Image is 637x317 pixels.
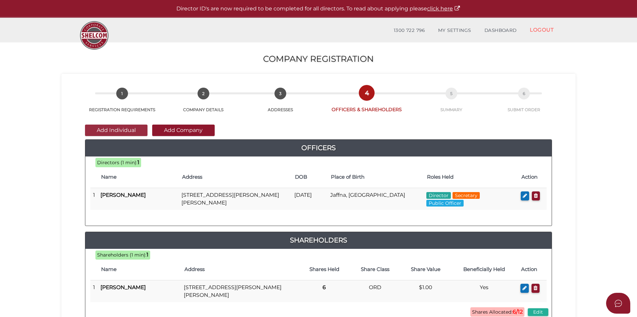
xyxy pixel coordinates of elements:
[181,280,299,302] td: [STREET_ADDRESS][PERSON_NAME][PERSON_NAME]
[528,308,548,316] button: Edit
[323,284,326,290] b: 6
[426,192,451,199] span: Director
[137,159,139,166] b: 1
[184,267,295,272] h4: Address
[431,24,478,37] a: MY SETTINGS
[320,94,414,113] a: 4OFFICERS & SHAREHOLDERS
[78,95,166,112] a: 1REGISTRATION REQUIREMENTS
[426,200,464,207] span: Public Officer
[521,174,543,180] h4: Action
[400,280,451,302] td: $1.00
[241,95,320,112] a: 3ADDRESSES
[414,95,489,112] a: 5SUMMARY
[387,24,431,37] a: 1300 722 796
[606,293,630,314] button: Open asap
[451,280,518,302] td: Yes
[97,160,137,166] span: Directors (1 min):
[166,95,241,112] a: 2COMPANY DETAILS
[521,267,543,272] h4: Action
[85,125,147,136] button: Add Individual
[182,174,288,180] h4: Address
[350,280,400,302] td: ORD
[116,88,128,99] span: 1
[101,267,178,272] h4: Name
[90,188,98,210] td: 1
[198,88,209,99] span: 2
[427,5,461,12] a: click here
[85,142,552,153] a: Officers
[97,252,146,258] span: Shareholders (1 min):
[427,174,515,180] h4: Roles Held
[101,174,175,180] h4: Name
[179,188,292,210] td: [STREET_ADDRESS][PERSON_NAME][PERSON_NAME]
[274,88,286,99] span: 3
[361,87,373,99] span: 4
[470,307,524,317] span: Shares Allocated:
[331,174,421,180] h4: Place of Birth
[453,192,480,199] span: Secretary
[518,88,530,99] span: 6
[77,18,112,53] img: Logo
[302,267,346,272] h4: Shares Held
[523,23,560,37] a: LOGOUT
[100,192,146,198] b: [PERSON_NAME]
[85,235,552,245] a: Shareholders
[404,267,448,272] h4: Share Value
[146,252,148,258] b: 1
[445,88,457,99] span: 5
[353,267,397,272] h4: Share Class
[478,24,523,37] a: DASHBOARD
[454,267,514,272] h4: Beneficially Held
[152,125,215,136] button: Add Company
[489,95,559,112] a: 6SUBMIT ORDER
[90,280,98,302] td: 1
[17,5,620,13] p: Director ID's are now required to be completed for all directors. To read about applying please
[328,188,424,210] td: Jaffna, [GEOGRAPHIC_DATA]
[513,309,523,315] b: 6/12
[292,188,328,210] td: [DATE]
[295,174,324,180] h4: DOB
[100,284,146,290] b: [PERSON_NAME]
